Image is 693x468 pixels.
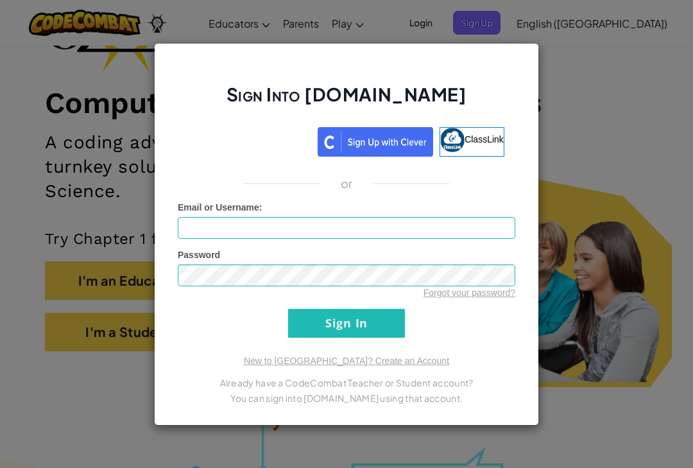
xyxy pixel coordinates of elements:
iframe: Diálogo de Acceder con Google [429,13,680,244]
img: clever_sso_button@2x.png [318,127,433,157]
p: Already have a CodeCombat Teacher or Student account? [178,375,515,390]
span: Password [178,250,220,260]
h2: Sign Into [DOMAIN_NAME] [178,82,515,119]
p: or [341,176,353,191]
input: Sign In [288,309,405,338]
a: Forgot your password? [424,288,515,298]
p: You can sign into [DOMAIN_NAME] using that account. [178,390,515,406]
iframe: Botón de Acceder con Google [182,126,318,154]
span: Email or Username [178,202,259,212]
label: : [178,201,262,214]
a: Acceder con Google. Se abre en una pestaña nueva [189,127,311,157]
a: New to [GEOGRAPHIC_DATA]? Create an Account [244,356,449,366]
div: Acceder con Google. Se abre en una pestaña nueva [189,126,311,154]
